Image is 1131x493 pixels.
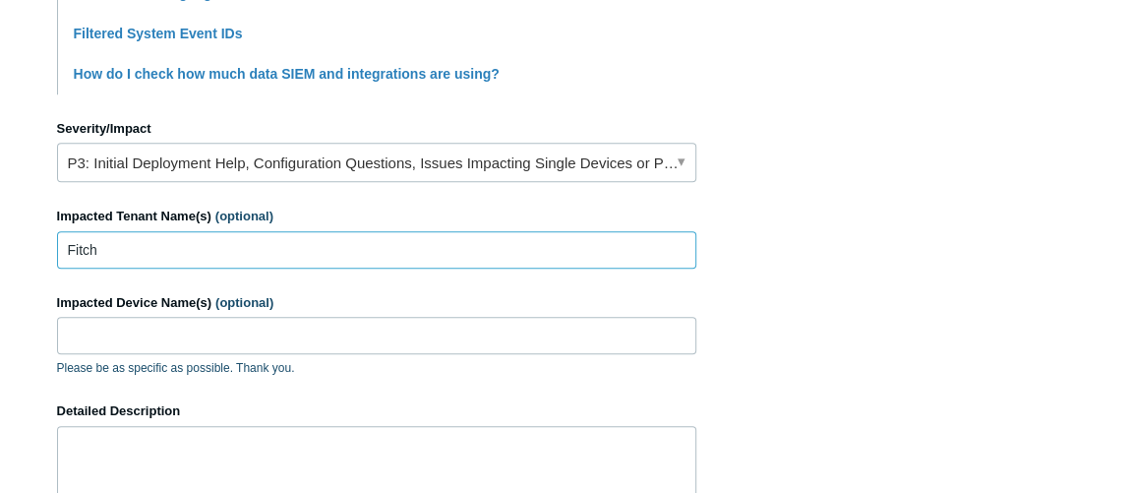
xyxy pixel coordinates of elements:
[57,119,696,139] label: Severity/Impact
[57,293,696,313] label: Impacted Device Name(s)
[215,209,273,223] span: (optional)
[57,359,696,377] p: Please be as specific as possible. Thank you.
[215,295,273,310] span: (optional)
[74,66,500,82] a: How do I check how much data SIEM and integrations are using?
[57,143,696,182] a: P3: Initial Deployment Help, Configuration Questions, Issues Impacting Single Devices or Past Out...
[57,401,696,421] label: Detailed Description
[57,207,696,226] label: Impacted Tenant Name(s)
[74,26,243,41] a: Filtered System Event IDs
